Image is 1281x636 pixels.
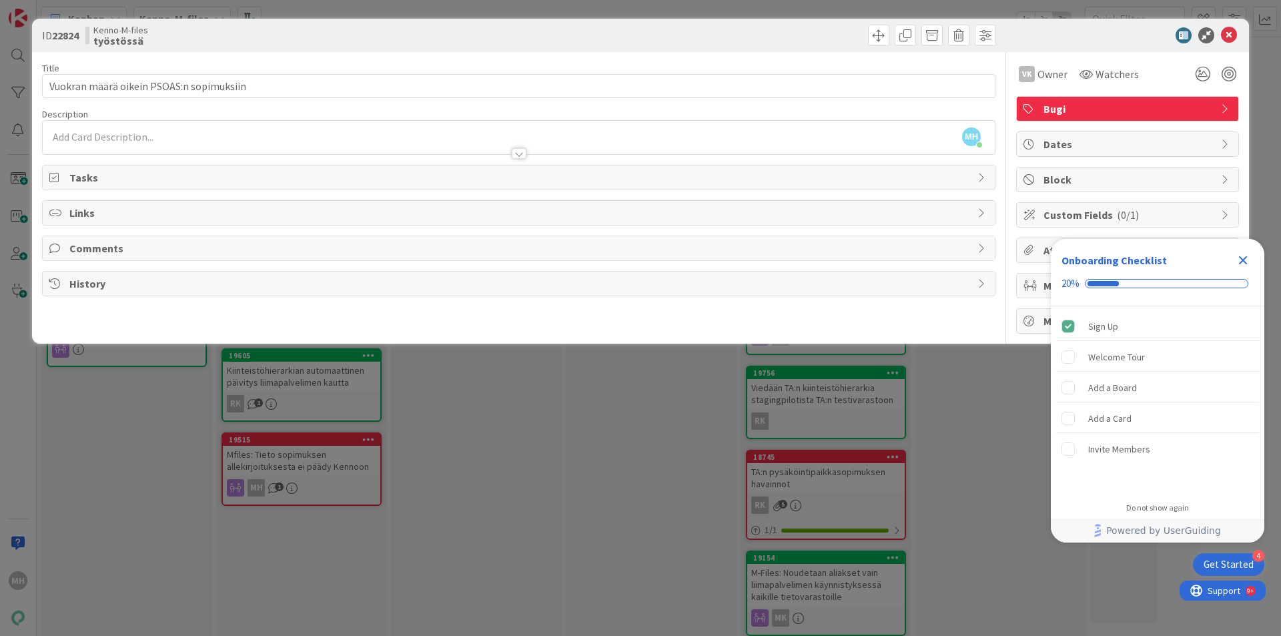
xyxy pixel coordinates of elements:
[1043,242,1214,258] span: Attachments
[69,205,971,221] span: Links
[28,2,61,18] span: Support
[1043,278,1214,294] span: Mirrors
[1061,252,1167,268] div: Onboarding Checklist
[1043,313,1214,329] span: Metrics
[1043,101,1214,117] span: Bugi
[1037,66,1067,82] span: Owner
[69,240,971,256] span: Comments
[1043,172,1214,188] span: Block
[1056,404,1259,433] div: Add a Card is incomplete.
[93,35,148,46] b: työstössä
[1088,380,1137,396] div: Add a Board
[1061,278,1080,290] div: 20%
[1061,278,1254,290] div: Checklist progress: 20%
[1088,441,1150,457] div: Invite Members
[1096,66,1139,82] span: Watchers
[1204,558,1254,571] div: Get Started
[962,127,981,146] span: MH
[1126,503,1189,513] div: Do not show again
[1252,550,1264,562] div: 4
[1232,250,1254,271] div: Close Checklist
[1043,136,1214,152] span: Dates
[1106,523,1221,539] span: Powered by UserGuiding
[1056,434,1259,464] div: Invite Members is incomplete.
[42,108,88,120] span: Description
[42,62,59,74] label: Title
[1056,373,1259,402] div: Add a Board is incomplete.
[1117,208,1139,222] span: ( 0/1 )
[1193,553,1264,576] div: Open Get Started checklist, remaining modules: 4
[69,276,971,292] span: History
[1051,519,1264,543] div: Footer
[1057,519,1258,543] a: Powered by UserGuiding
[67,5,74,16] div: 9+
[1051,239,1264,543] div: Checklist Container
[1043,207,1214,223] span: Custom Fields
[1056,312,1259,341] div: Sign Up is complete.
[1088,318,1118,334] div: Sign Up
[52,29,79,42] b: 22824
[1088,349,1145,365] div: Welcome Tour
[1088,410,1132,426] div: Add a Card
[42,74,995,98] input: type card name here...
[1019,66,1035,82] div: VK
[93,25,148,35] span: Kenno-M-files
[69,170,971,186] span: Tasks
[42,27,79,43] span: ID
[1056,342,1259,372] div: Welcome Tour is incomplete.
[1051,306,1264,494] div: Checklist items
